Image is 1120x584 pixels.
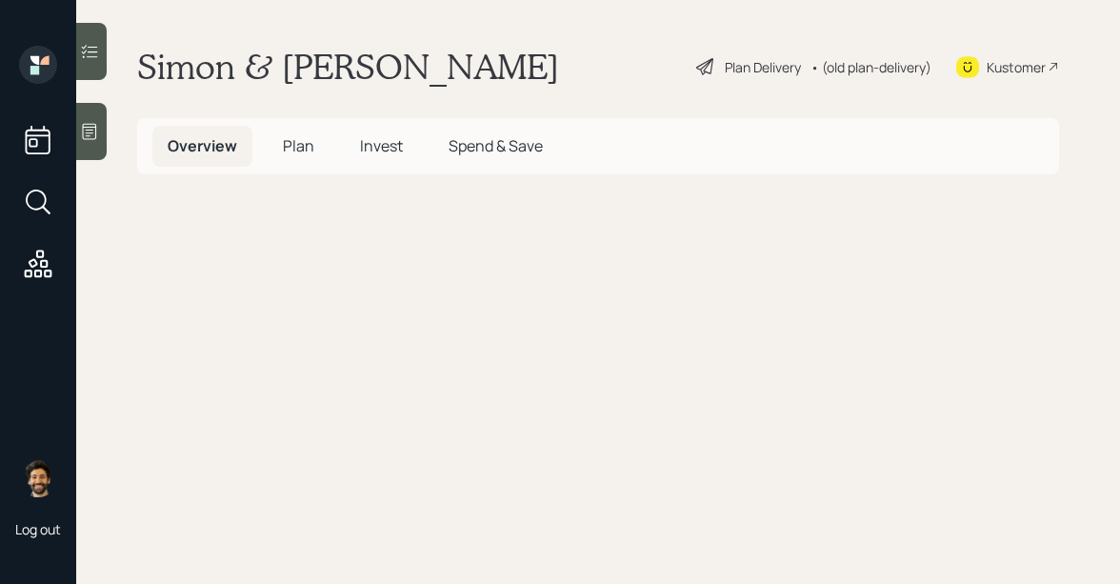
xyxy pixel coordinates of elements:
[168,135,237,156] span: Overview
[15,520,61,538] div: Log out
[19,459,57,497] img: eric-schwartz-headshot.png
[360,135,403,156] span: Invest
[810,57,931,77] div: • (old plan-delivery)
[283,135,314,156] span: Plan
[449,135,543,156] span: Spend & Save
[725,57,801,77] div: Plan Delivery
[987,57,1046,77] div: Kustomer
[137,46,559,88] h1: Simon & [PERSON_NAME]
